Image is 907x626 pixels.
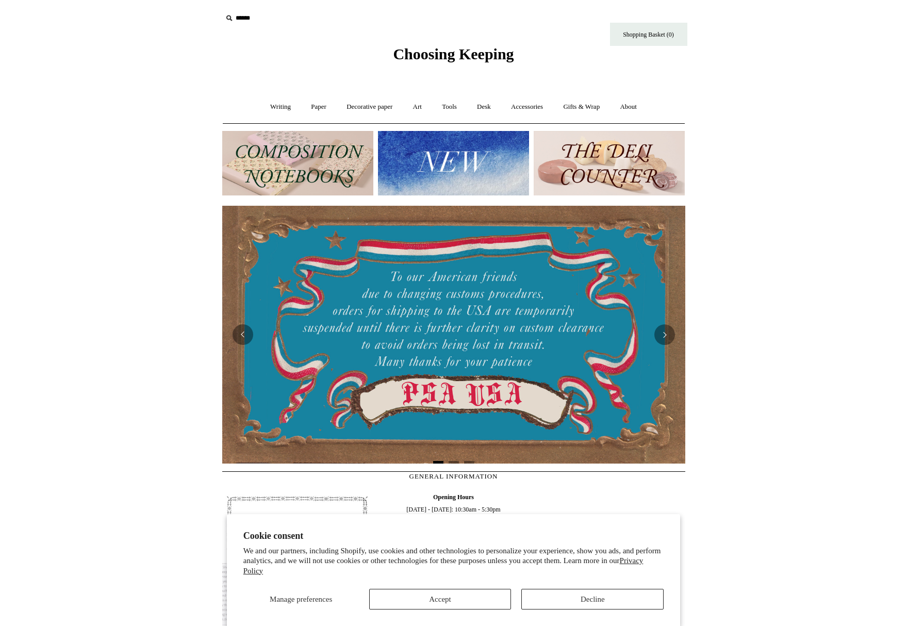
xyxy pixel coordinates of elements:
[502,93,552,121] a: Accessories
[468,93,500,121] a: Desk
[534,131,685,195] img: The Deli Counter
[243,531,664,541] h2: Cookie consent
[270,595,332,603] span: Manage preferences
[464,461,474,464] button: Page 3
[433,493,474,501] b: Opening Hours
[393,54,514,61] a: Choosing Keeping
[554,93,609,121] a: Gifts & Wrap
[222,491,372,555] img: pf-4db91bb9--1305-Newsletter-Button_1200x.jpg
[243,556,644,575] a: Privacy Policy
[654,324,675,345] button: Next
[369,589,512,609] button: Accept
[409,472,498,480] span: GENERAL INFORMATION
[261,93,300,121] a: Writing
[243,589,359,609] button: Manage preferences
[378,131,529,195] img: New.jpg__PID:f73bdf93-380a-4a35-bcfe-7823039498e1
[611,93,646,121] a: About
[404,93,431,121] a: Art
[449,461,459,464] button: Page 2
[521,589,664,609] button: Decline
[337,93,402,121] a: Decorative paper
[243,546,664,576] p: We and our partners, including Shopify, use cookies and other technologies to personalize your ex...
[222,206,685,464] img: USA PSA .jpg__PID:33428022-6587-48b7-8b57-d7eefc91f15a
[233,324,253,345] button: Previous
[393,45,514,62] span: Choosing Keeping
[433,93,466,121] a: Tools
[433,461,443,464] button: Page 1
[378,491,528,590] span: [DATE] - [DATE]: 10:30am - 5:30pm [DATE]: 10.30am - 6pm [DATE]: 11.30am - 5.30pm 020 7613 3842
[610,23,687,46] a: Shopping Basket (0)
[222,131,373,195] img: 202302 Composition ledgers.jpg__PID:69722ee6-fa44-49dd-a067-31375e5d54ec
[302,93,336,121] a: Paper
